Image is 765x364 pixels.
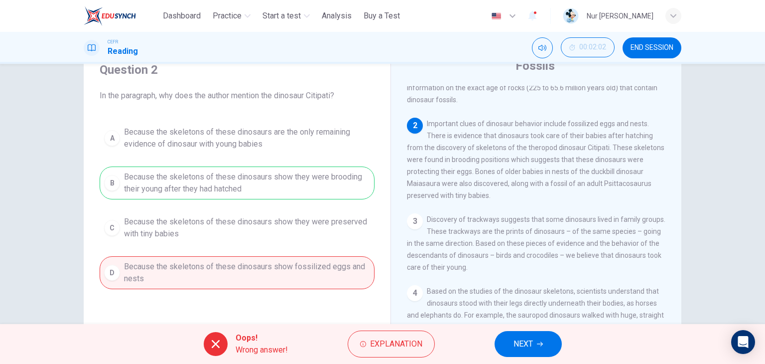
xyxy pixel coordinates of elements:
button: Buy a Test [360,7,404,25]
button: Start a test [258,7,314,25]
span: Start a test [262,10,301,22]
div: 3 [407,213,423,229]
span: 00:02:02 [579,43,606,51]
span: In the paragraph, why does the author mention the dinosaur Citipati? [100,90,375,102]
div: Nur [PERSON_NAME] [587,10,653,22]
button: Explanation [348,331,435,358]
img: ELTC logo [84,6,136,26]
span: Dashboard [163,10,201,22]
button: 00:02:02 [561,37,615,57]
span: Discovery of trackways suggests that some dinosaurs lived in family groups. These trackways are t... [407,215,665,271]
button: Analysis [318,7,356,25]
div: 4 [407,285,423,301]
span: NEXT [513,337,533,351]
span: Important clues of dinosaur behavior include fossilized eggs and nests. There is evidence that di... [407,120,664,199]
span: Practice [213,10,242,22]
span: Wrong answer! [236,344,288,356]
img: en [490,12,503,20]
button: END SESSION [623,37,681,58]
span: Oops! [236,332,288,344]
button: NEXT [495,331,562,357]
h4: Fossils [515,58,555,74]
a: ELTC logo [84,6,159,26]
span: CEFR [108,38,118,45]
h1: Reading [108,45,138,57]
div: Hide [561,37,615,58]
h4: Question 2 [100,62,375,78]
span: Buy a Test [364,10,400,22]
div: 2 [407,118,423,134]
span: Explanation [370,337,422,351]
span: END SESSION [631,44,673,52]
div: Open Intercom Messenger [731,330,755,354]
span: Analysis [322,10,352,22]
button: Dashboard [159,7,205,25]
div: Mute [532,37,553,58]
button: Practice [209,7,255,25]
img: Profile picture [563,8,579,24]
